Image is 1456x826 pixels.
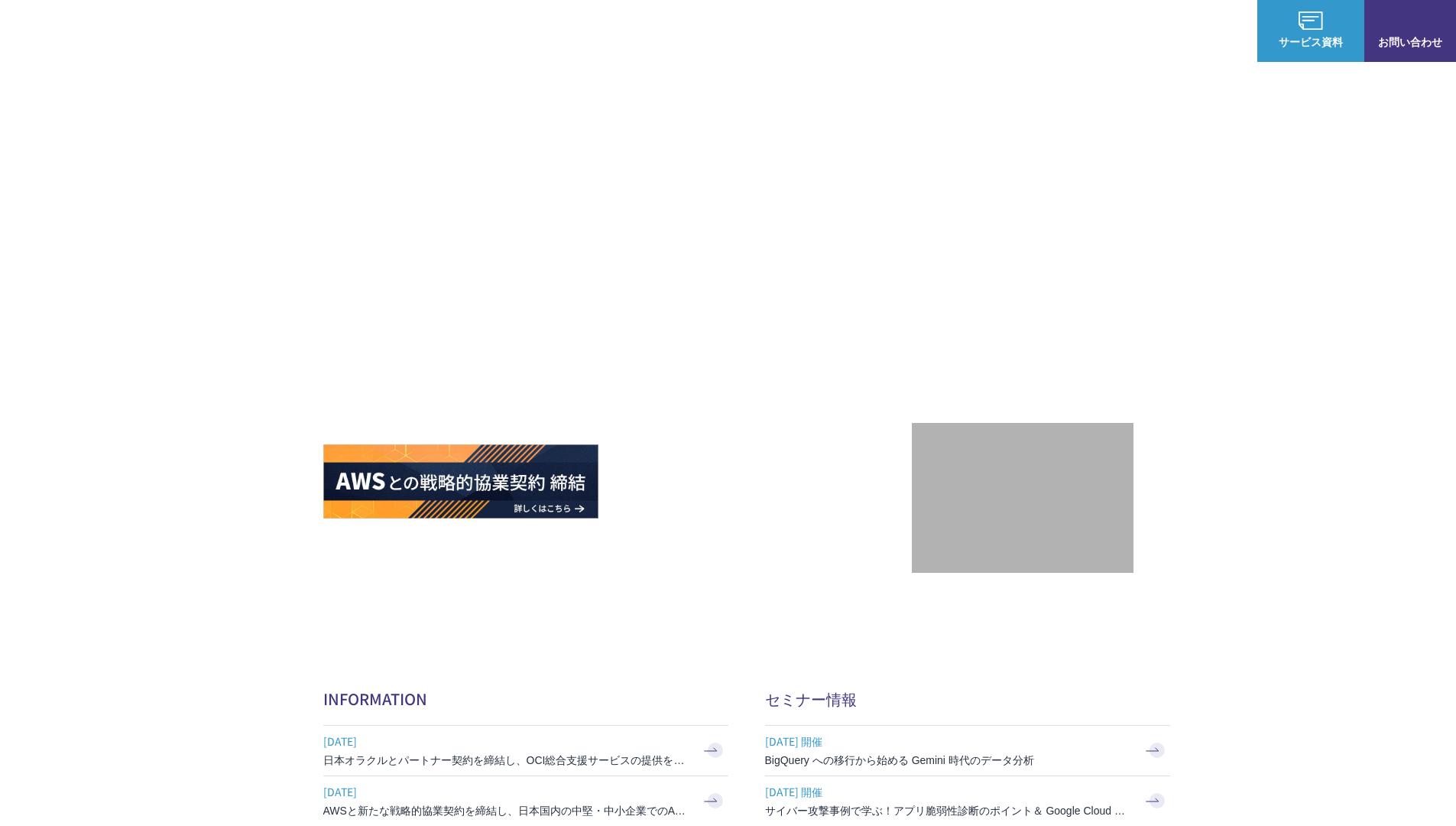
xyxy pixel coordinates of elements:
[765,803,1132,818] h3: サイバー攻撃事例で学ぶ！アプリ脆弱性診断のポイント＆ Google Cloud セキュリティ対策
[1199,23,1242,39] a: ログイン
[1364,34,1456,50] span: お問い合わせ
[1037,23,1080,39] a: 導入事例
[942,446,1103,558] img: 契約件数
[1111,23,1169,39] p: ナレッジ
[1005,294,1039,317] em: AWS
[884,23,1007,39] p: 業種別ソリューション
[23,12,287,49] a: AWS総合支援サービス C-Chorus NHN テコラスAWS総合支援サービス
[323,753,690,768] h3: 日本オラクルとパートナー契約を締結し、OCI総合支援サービスの提供を開始
[728,23,765,39] p: 強み
[765,780,1132,803] span: [DATE] 開催
[323,776,728,826] a: [DATE] AWSと新たな戦略的協業契約を締結し、日本国内の中堅・中小企業でのAWS活用を加速
[765,730,1132,753] span: [DATE] 開催
[936,294,1110,353] p: 最上位プレミアティア サービスパートナー
[796,23,854,39] p: サービス
[176,15,287,47] span: NHN テコラス AWS総合支援サービス
[765,688,1170,710] h2: セミナー情報
[323,688,728,710] h2: INFORMATION
[323,252,912,398] h1: AWS ジャーニーの 成功を実現
[323,444,598,519] img: AWSとの戦略的協業契約 締結
[323,803,690,818] h3: AWSと新たな戦略的協業契約を締結し、日本国内の中堅・中小企業でのAWS活用を加速
[1257,34,1364,50] span: サービス資料
[954,138,1091,276] img: AWSプレミアティアサービスパートナー
[608,444,883,519] img: AWS請求代行サービス 統合管理プラン
[765,753,1132,768] h3: BigQuery への移行から始める Gemini 時代のデータ分析
[1299,11,1323,30] img: AWS総合支援サービス C-Chorus サービス資料
[323,169,912,236] p: AWSの導入からコスト削減、 構成・運用の最適化からデータ活用まで 規模や業種業態を問わない マネージドサービスで
[765,726,1170,776] a: [DATE] 開催 BigQuery への移行から始める Gemini 時代のデータ分析
[765,776,1170,826] a: [DATE] 開催 サイバー攻撃事例で学ぶ！アプリ脆弱性診断のポイント＆ Google Cloud セキュリティ対策
[1398,11,1422,30] img: お問い合わせ
[323,780,690,803] span: [DATE]
[323,726,728,776] a: [DATE] 日本オラクルとパートナー契約を締結し、OCI総合支援サービスの提供を開始
[323,730,690,753] span: [DATE]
